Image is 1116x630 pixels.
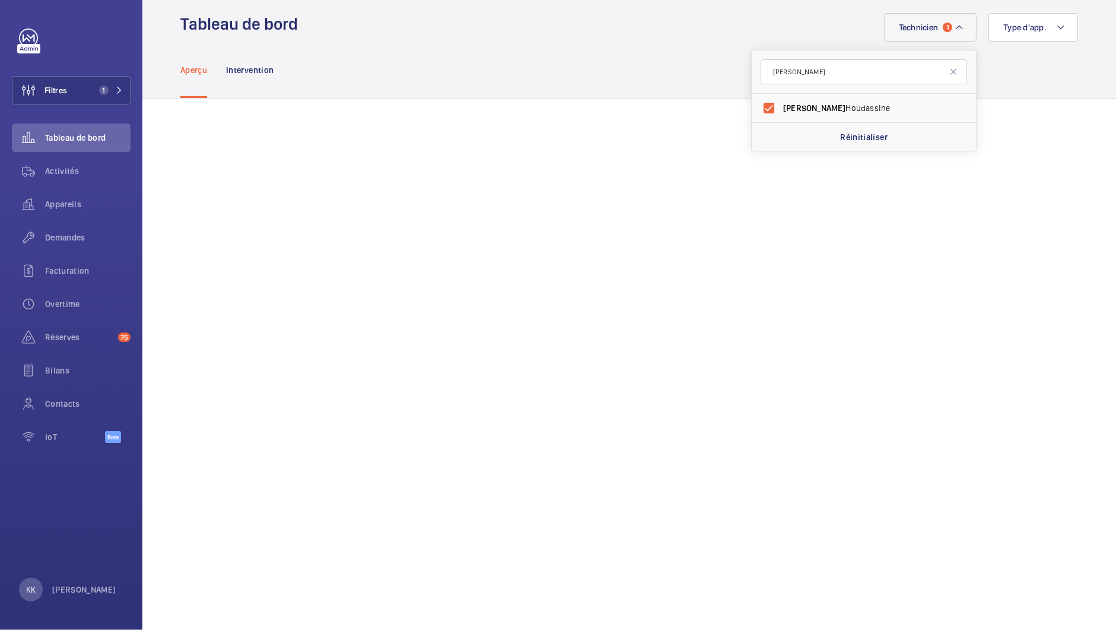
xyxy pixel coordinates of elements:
span: Technicien [899,23,939,32]
span: Demandes [45,232,131,243]
button: Filtres1 [12,76,131,105]
button: Type d'app. [988,13,1078,42]
span: Bilans [45,365,131,376]
p: Intervention [226,64,274,76]
p: KK [26,584,36,596]
span: Overtime [45,298,131,310]
button: Technicien1 [884,13,977,42]
span: Tableau de bord [45,132,131,144]
span: Appareils [45,198,131,210]
p: [PERSON_NAME] [52,584,116,596]
span: Filtres [44,84,67,96]
span: 1 [99,86,109,95]
span: Activités [45,165,131,177]
span: [PERSON_NAME] [783,103,845,113]
span: Contacts [45,398,131,410]
span: Facturation [45,265,131,277]
p: Réinitialiser [840,131,888,143]
span: IoT [45,431,105,443]
h1: Tableau de bord [180,13,305,35]
span: 75 [118,333,131,342]
span: Beta [105,431,121,443]
span: Type d'app. [1003,23,1047,32]
span: Réserves [45,331,113,343]
span: 1 [943,23,952,32]
input: Trouvez une technicien [761,59,967,84]
span: Houdassine [783,102,946,114]
p: Aperçu [180,64,207,76]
